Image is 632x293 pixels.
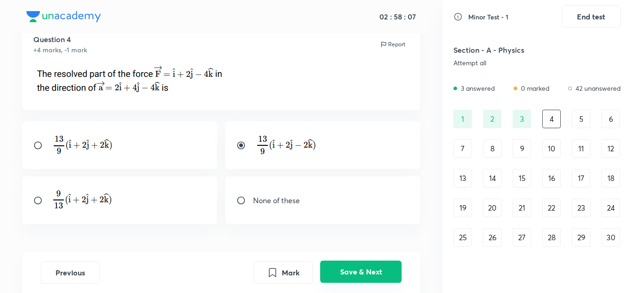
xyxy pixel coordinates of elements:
p: None of these [253,195,300,206]
div: 28 [542,228,561,247]
div: 9 [513,139,531,158]
div: 25 [453,228,472,247]
div: 18 [601,169,620,187]
h5: Question 4 [33,34,87,45]
p: 42 unanswered [576,83,621,93]
div: 24 [601,199,620,217]
h6: Minor Test - 1 [468,12,508,22]
div: 10 [542,139,561,158]
div: 14 [483,169,502,187]
div: 29 [572,228,590,247]
div: 2 [483,110,502,128]
h6: +4 marks, -1 mark [33,45,87,55]
div: 30 [601,228,620,247]
div: Attempt all [453,59,570,67]
div: 26 [483,228,502,247]
img: 29-08-25-09:35:57-AM [50,187,112,210]
h5: 02 : [379,12,392,21]
button: Mark [254,262,313,284]
img: report icon [380,41,387,48]
img: 29-08-25-09:35:40-AM [253,133,316,154]
div: 21 [513,199,531,217]
h5: 07 [406,12,416,21]
div: 11 [572,139,590,158]
div: 4 [542,110,561,128]
div: 27 [513,228,531,247]
div: 1 [453,110,472,128]
div: 23 [572,199,590,217]
div: 7 [453,139,472,158]
p: 3 answered [461,83,495,93]
button: Previous [41,262,100,284]
div: 13 [453,169,472,187]
button: Save & Next [320,261,402,283]
div: 8 [483,139,502,158]
p: Report [388,40,405,49]
img: 29-08-25-09:35:23-AM [50,132,113,155]
div: 19 [453,199,472,217]
div: 3 [513,110,531,128]
h5: Section - A - Physics [453,44,570,56]
img: 29-08-25-09:35:07-AM [33,66,228,96]
div: 15 [513,169,531,187]
div: 22 [542,199,561,217]
div: 17 [572,169,590,187]
button: End test [562,6,621,28]
div: 16 [542,169,561,187]
div: 5 [572,110,590,128]
div: 12 [601,139,620,158]
div: 20 [483,199,502,217]
p: 0 marked [521,83,550,93]
h5: 58 : [392,12,406,21]
div: 6 [601,110,620,128]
